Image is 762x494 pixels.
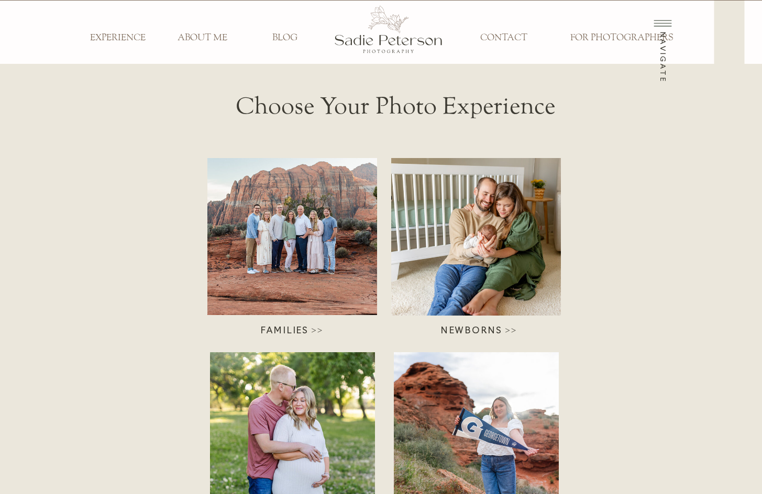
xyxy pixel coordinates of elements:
[657,31,668,72] div: navigate
[416,324,542,336] a: Newborns >>
[563,32,681,44] a: FOR PHOTOGRAPHERS
[83,32,152,44] a: EXPERIENCE
[220,93,571,117] h2: Choose Your Photo Experience
[229,324,355,336] a: Families >>
[250,32,319,44] a: BLOG
[168,32,237,44] a: ABOUT ME
[469,32,538,44] a: CONTACT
